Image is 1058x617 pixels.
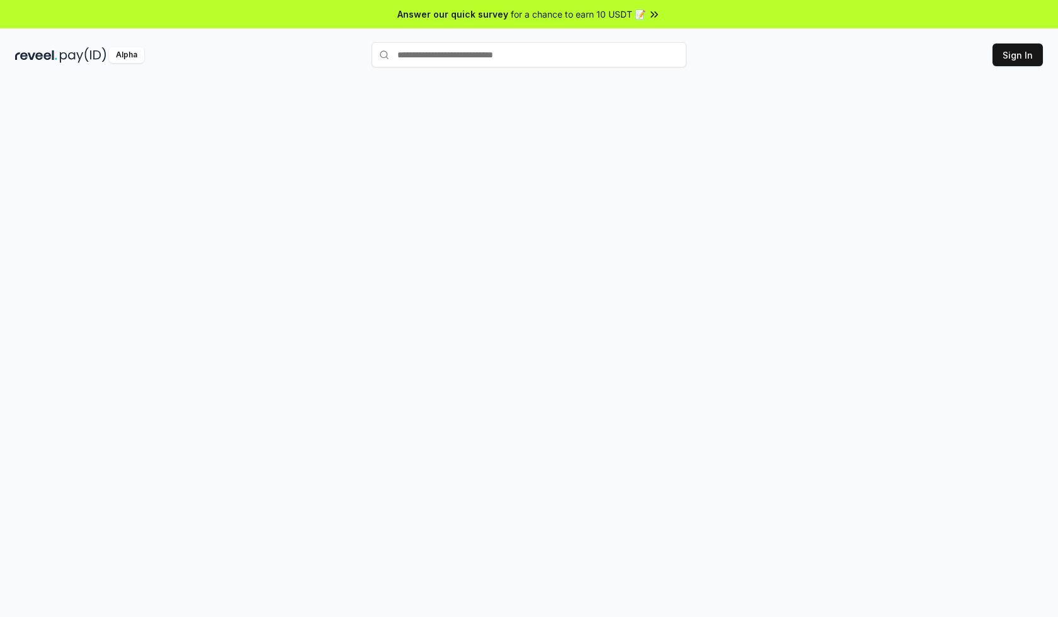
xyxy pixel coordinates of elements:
[60,47,106,63] img: pay_id
[397,8,508,21] span: Answer our quick survey
[109,47,144,63] div: Alpha
[511,8,646,21] span: for a chance to earn 10 USDT 📝
[993,43,1043,66] button: Sign In
[15,47,57,63] img: reveel_dark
